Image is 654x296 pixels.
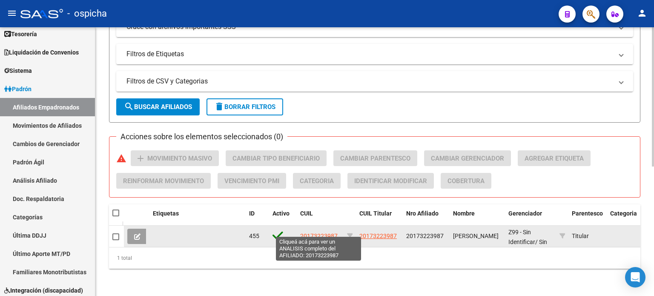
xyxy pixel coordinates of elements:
span: [PERSON_NAME] [453,233,499,239]
span: Cobertura [447,177,485,185]
span: CUIL [300,210,313,217]
span: Cambiar Gerenciador [431,155,504,162]
datatable-header-cell: ID [246,204,269,233]
span: Parentesco [572,210,603,217]
div: Open Intercom Messenger [625,267,645,287]
datatable-header-cell: CUIL [297,204,344,233]
mat-icon: add [135,153,146,164]
span: Nro Afiliado [406,210,439,217]
div: 1 total [109,247,640,269]
datatable-header-cell: Gerenciador [505,204,556,233]
mat-panel-title: Filtros de Etiquetas [126,49,613,59]
span: ID [249,210,255,217]
button: Agregar Etiqueta [518,150,591,166]
datatable-header-cell: Categoria [607,204,641,233]
span: Integración (discapacidad) [4,286,83,295]
mat-expansion-panel-header: Filtros de CSV y Categorias [116,71,633,92]
span: Gerenciador [508,210,542,217]
span: Cambiar Parentesco [340,155,410,162]
span: Tesorería [4,29,37,39]
mat-icon: warning [116,153,126,164]
button: Identificar Modificar [347,173,434,189]
span: Sistema [4,66,32,75]
span: 20173223987 [406,233,444,239]
datatable-header-cell: CUIL Titular [356,204,403,233]
button: Cambiar Gerenciador [424,150,511,166]
datatable-header-cell: Parentesco [568,204,607,233]
datatable-header-cell: Nro Afiliado [403,204,450,233]
span: CUIL Titular [359,210,392,217]
button: Cambiar Parentesco [333,150,417,166]
span: Categoria [300,177,334,185]
span: Buscar Afiliados [124,103,192,111]
mat-expansion-panel-header: Filtros de Etiquetas [116,44,633,64]
span: Titular [572,233,589,239]
span: Nombre [453,210,475,217]
span: - ospicha [67,4,107,23]
button: Cambiar Tipo Beneficiario [226,150,327,166]
span: Reinformar Movimiento [123,177,204,185]
span: 20173223987 [300,233,338,239]
span: 20173223987 [359,233,397,239]
button: Vencimiento PMI [218,173,286,189]
button: Cobertura [441,173,491,189]
span: Z99 - Sin Identificar [508,229,535,245]
datatable-header-cell: Activo [269,204,297,233]
span: Categoria [610,210,637,217]
datatable-header-cell: Etiquetas [149,204,246,233]
datatable-header-cell: Nombre [450,204,505,233]
span: Liquidación de Convenios [4,48,79,57]
span: Etiquetas [153,210,179,217]
button: Buscar Afiliados [116,98,200,115]
span: Borrar Filtros [214,103,275,111]
button: Reinformar Movimiento [116,173,211,189]
span: Padrón [4,84,32,94]
span: Identificar Modificar [354,177,427,185]
mat-icon: person [637,8,647,18]
span: 455 [249,233,259,239]
h3: Acciones sobre los elementos seleccionados (0) [116,131,287,143]
button: Movimiento Masivo [131,150,219,166]
span: Cambiar Tipo Beneficiario [232,155,320,162]
mat-panel-title: Filtros de CSV y Categorias [126,77,613,86]
mat-icon: search [124,101,134,112]
span: Agregar Etiqueta [525,155,584,162]
span: Activo [272,210,290,217]
mat-icon: delete [214,101,224,112]
span: Vencimiento PMI [224,177,279,185]
mat-icon: menu [7,8,17,18]
button: Borrar Filtros [207,98,283,115]
span: Movimiento Masivo [147,155,212,162]
button: Categoria [293,173,341,189]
